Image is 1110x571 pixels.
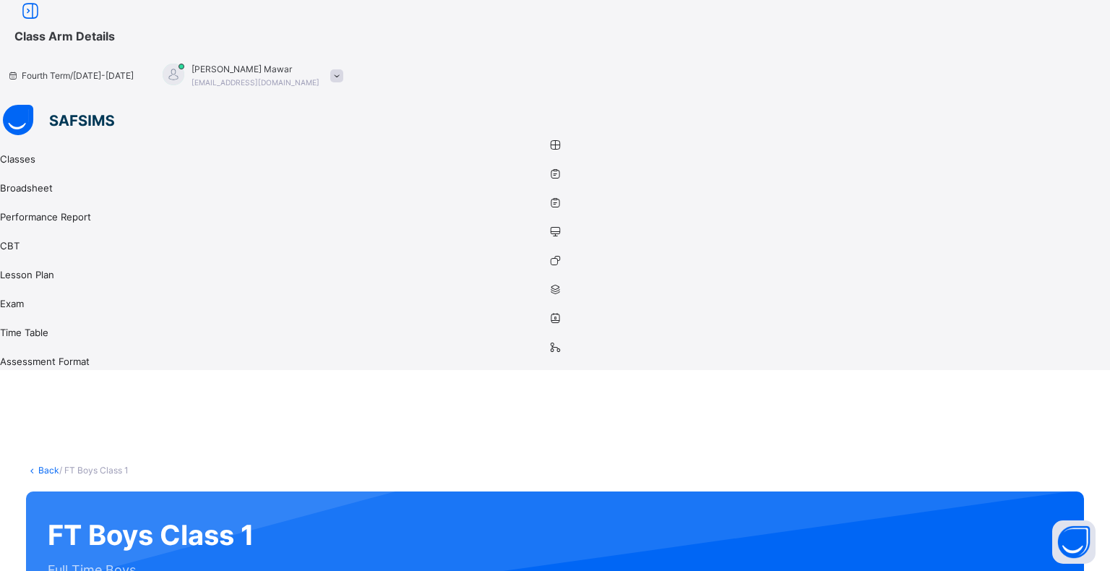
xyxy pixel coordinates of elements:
[7,69,134,82] span: session/term information
[148,63,350,89] div: Hafiz AbdullahMawar
[192,78,319,87] span: [EMAIL_ADDRESS][DOMAIN_NAME]
[3,105,114,135] img: safsims
[14,29,115,43] span: Class Arm Details
[192,63,319,76] span: [PERSON_NAME] Mawar
[59,465,129,476] span: / FT Boys Class 1
[1052,520,1096,564] button: Open asap
[38,465,59,476] a: Back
